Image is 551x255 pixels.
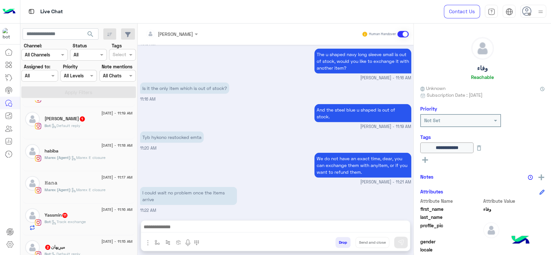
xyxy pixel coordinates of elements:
[528,175,533,180] img: notes
[45,116,86,122] h5: Lina
[62,213,67,218] span: 11
[24,63,50,70] label: Assigned to:
[25,176,40,191] img: defaultAdmin.png
[194,240,199,245] img: make a call
[420,222,482,237] span: profile_pic
[184,239,192,247] img: send voice note
[35,123,41,129] img: Instagram
[427,92,483,98] span: Subscription Date : [DATE]
[140,187,237,205] p: 21/8/2025, 11:22 AM
[3,28,14,40] img: 317874714732967
[101,110,132,116] span: [DATE] - 11:19 AM
[140,132,204,143] p: 21/8/2025, 11:20 AM
[398,239,404,246] img: send message
[25,240,40,255] img: defaultAdmin.png
[3,5,15,18] img: Logo
[45,245,50,250] span: 2
[509,229,532,252] img: hulul-logo.png
[101,142,132,148] span: [DATE] - 11:18 AM
[45,219,51,224] span: Bot
[420,189,443,194] h6: Attributes
[444,5,480,18] a: Contact Us
[45,180,57,186] h5: 𝙷𝚊𝚗𝚊
[140,146,157,151] span: 11:20 AM
[483,238,545,245] span: null
[360,75,411,81] span: [PERSON_NAME] - 11:16 AM
[40,7,63,16] p: Live Chat
[45,212,68,218] h5: Yassmin
[420,198,482,204] span: Attribute Name
[420,106,437,112] h6: Priority
[360,124,411,130] span: [PERSON_NAME] - 11:19 AM
[314,49,411,74] p: 21/8/2025, 11:16 AM
[144,239,152,247] img: send attachment
[51,219,86,224] span: : Track exchange
[63,63,78,70] label: Priority
[314,104,411,122] p: 21/8/2025, 11:19 AM
[355,237,389,248] button: Send and close
[25,208,40,223] img: defaultAdmin.png
[140,97,156,102] span: 11:16 AM
[24,42,42,49] label: Channel:
[27,7,36,15] img: tab
[369,32,396,37] small: Human Handover
[51,123,80,128] span: : Default reply
[80,116,85,122] span: 1
[483,222,499,238] img: defaultAdmin.png
[70,187,106,192] span: : Marex E closure
[83,28,98,42] button: search
[45,244,65,250] h5: ميرِيهان
[101,239,132,244] span: [DATE] - 11:15 AM
[536,8,545,16] img: profile
[420,238,482,245] span: gender
[45,123,51,128] span: Bot
[140,41,156,46] span: 11:16 AM
[420,134,545,140] h6: Tags
[483,246,545,253] span: null
[483,198,545,204] span: Attribute Value
[477,64,488,72] h5: وفاء
[176,240,181,245] img: create order
[335,237,351,248] button: Drop
[35,155,41,162] img: Instagram
[420,246,482,253] span: locale
[70,155,106,160] span: : Marex E closure
[314,153,411,178] p: 21/8/2025, 11:21 AM
[102,63,132,70] label: Note mentions
[485,5,498,18] a: tab
[420,206,482,212] span: first_name
[21,86,136,98] button: Apply Filters
[420,174,434,180] h6: Notes
[155,240,160,245] img: select flow
[140,83,229,94] p: 21/8/2025, 11:16 AM
[35,187,41,193] img: Instagram
[483,206,545,212] span: وفاء
[538,174,544,180] img: add
[45,148,58,154] h5: habiba
[35,219,41,226] img: Instagram
[101,174,132,180] span: [DATE] - 11:17 AM
[73,42,87,49] label: Status
[112,42,122,49] label: Tags
[505,8,513,15] img: tab
[165,240,170,245] img: Trigger scenario
[140,208,156,213] span: 11:22 AM
[360,179,411,185] span: [PERSON_NAME] - 11:21 AM
[112,51,126,59] div: Select
[45,155,70,160] span: Marex (Agent)
[173,237,184,248] button: create order
[471,74,494,80] h6: Reachable
[45,187,70,192] span: Marex (Agent)
[488,8,495,15] img: tab
[472,37,494,59] img: defaultAdmin.png
[152,237,163,248] button: select flow
[420,85,445,92] span: Unknown
[420,214,482,221] span: last_name
[101,207,132,212] span: [DATE] - 11:16 AM
[25,112,40,126] img: defaultAdmin.png
[87,30,94,38] span: search
[163,237,173,248] button: Trigger scenario
[25,144,40,159] img: defaultAdmin.png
